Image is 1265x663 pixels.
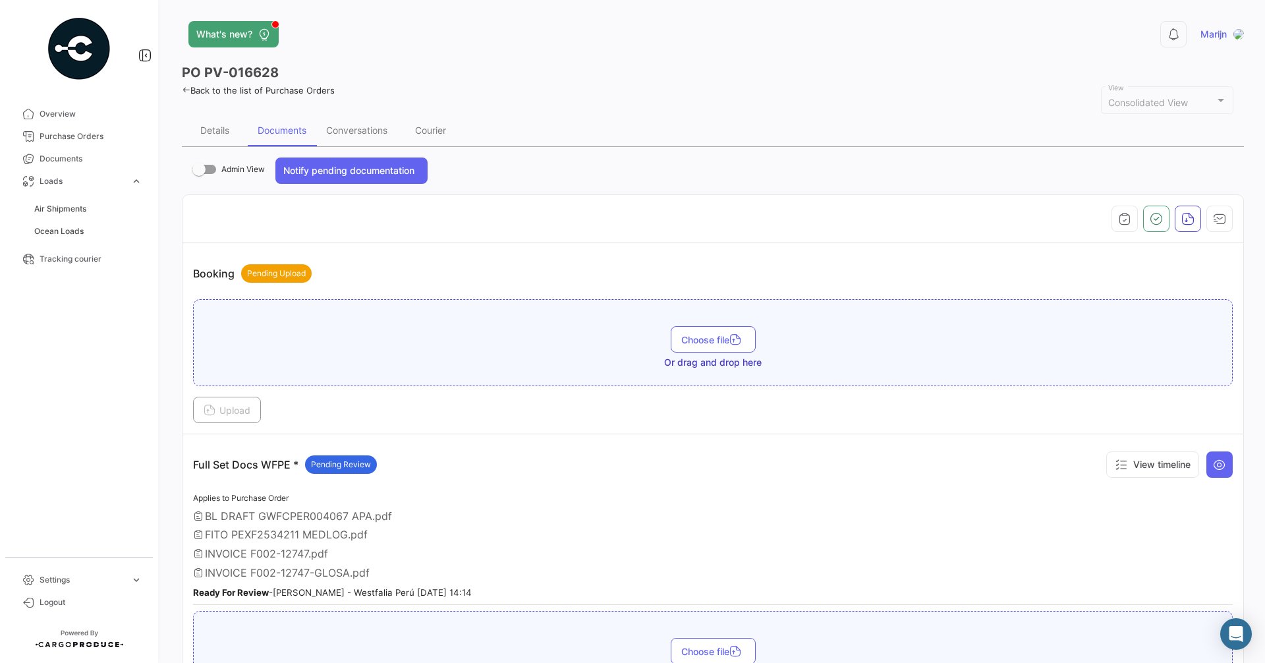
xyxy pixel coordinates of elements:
[671,326,756,353] button: Choose file
[188,21,279,47] button: What's new?
[258,125,306,136] div: Documents
[11,103,148,125] a: Overview
[275,158,428,184] button: Notify pending documentation
[1108,97,1188,108] mat-select-trigger: Consolidated View
[311,459,371,471] span: Pending Review
[193,397,261,423] button: Upload
[40,130,142,142] span: Purchase Orders
[205,547,328,560] span: INVOICE F002-12747.pdf
[29,221,148,241] a: Ocean Loads
[130,175,142,187] span: expand_more
[221,161,265,177] span: Admin View
[193,587,472,598] small: - [PERSON_NAME] - Westfalia Perú [DATE] 14:14
[40,153,142,165] span: Documents
[46,16,112,82] img: powered-by.png
[681,334,745,345] span: Choose file
[40,108,142,120] span: Overview
[205,566,370,579] span: INVOICE F002-12747-GLOSA.pdf
[1220,618,1252,650] div: Abrir Intercom Messenger
[193,455,377,474] p: Full Set Docs WFPE *
[664,356,762,369] span: Or drag and drop here
[40,175,125,187] span: Loads
[182,63,279,82] h3: PO PV-016628
[1233,29,1244,40] img: logo.png
[196,28,252,41] span: What's new?
[193,493,289,503] span: Applies to Purchase Order
[40,596,142,608] span: Logout
[11,148,148,170] a: Documents
[40,574,125,586] span: Settings
[11,248,148,270] a: Tracking courier
[247,268,306,279] span: Pending Upload
[34,203,86,215] span: Air Shipments
[29,199,148,219] a: Air Shipments
[1106,451,1199,478] button: View timeline
[1200,28,1227,41] span: Marijn
[326,125,387,136] div: Conversations
[11,125,148,148] a: Purchase Orders
[205,509,392,523] span: BL DRAFT GWFCPER004067 APA.pdf
[182,85,335,96] a: Back to the list of Purchase Orders
[193,587,269,598] b: Ready For Review
[415,125,446,136] div: Courier
[34,225,84,237] span: Ocean Loads
[40,253,142,265] span: Tracking courier
[200,125,229,136] div: Details
[204,405,250,416] span: Upload
[205,528,368,541] span: FITO PEXF2534211 MEDLOG.pdf
[193,264,312,283] p: Booking
[130,574,142,586] span: expand_more
[681,646,745,657] span: Choose file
